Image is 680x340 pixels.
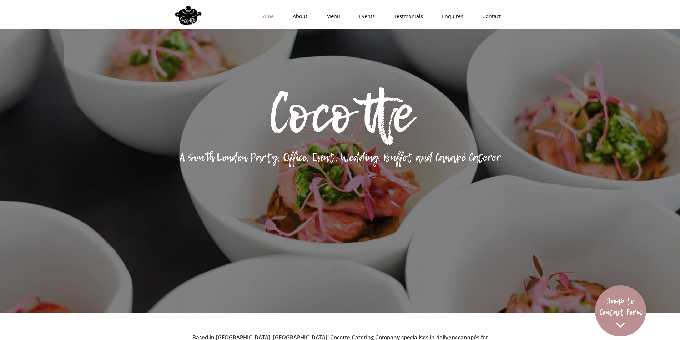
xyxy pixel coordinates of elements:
a: Enquires [430,6,470,27]
a: Home [247,6,281,27]
a: About [281,6,314,27]
a: Menu [314,6,347,27]
a: Contact [470,6,508,27]
a: Testmonials [382,6,430,27]
a: Events [347,6,382,27]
